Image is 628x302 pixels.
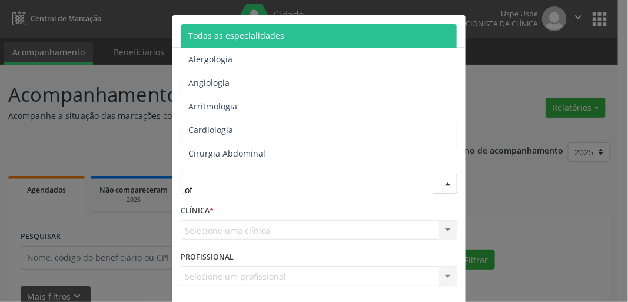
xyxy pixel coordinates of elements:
[185,178,433,201] input: Seleciona uma especialidade
[188,124,233,135] span: Cardiologia
[188,101,237,112] span: Arritmologia
[188,30,284,41] span: Todas as especialidades
[188,77,230,88] span: Angiologia
[188,148,265,159] span: Cirurgia Abdominal
[188,171,292,182] span: Cirurgia Cabeça e Pescoço
[181,24,315,39] h5: Relatório de agendamentos
[442,15,466,44] button: Close
[188,54,232,65] span: Alergologia
[181,248,234,266] label: PROFISSIONAL
[181,202,214,220] label: CLÍNICA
